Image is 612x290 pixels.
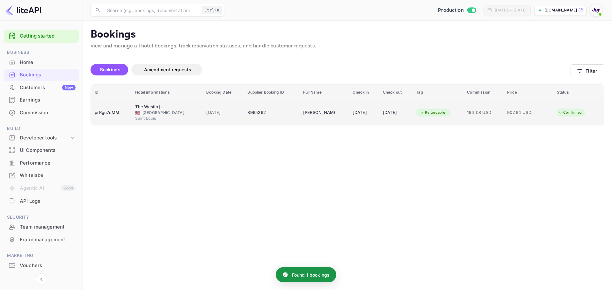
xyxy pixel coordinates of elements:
[4,81,79,94] div: CustomersNew
[4,107,79,118] a: Commission
[4,234,79,245] a: Fraud management
[4,125,79,132] span: Build
[412,85,463,100] th: Tag
[553,85,604,100] th: Status
[4,259,79,272] div: Vouchers
[20,71,76,79] div: Bookings
[591,5,601,15] img: With Joy
[4,144,79,156] a: UI Components
[383,108,409,118] div: [DATE]
[20,159,76,167] div: Performance
[4,94,79,106] a: Earnings
[4,144,79,157] div: UI Components
[4,132,79,144] div: Developer tools
[4,195,79,208] div: API Logs
[103,4,200,17] input: Search (e.g. bookings, documentation)
[4,157,79,169] div: Performance
[507,109,539,116] span: 907.64 USD
[91,85,131,100] th: ID
[244,85,299,100] th: Supplier Booking ID
[20,147,76,154] div: UI Components
[4,221,79,233] a: Team management
[349,85,379,100] th: Check in
[135,116,199,121] div: Saint Louis
[438,7,464,14] span: Production
[4,169,79,182] div: Whitelabel
[95,108,127,118] div: prRgu7dMM
[100,67,120,72] span: Bookings
[131,85,202,100] th: Hotel informations
[91,42,604,50] p: View and manage all hotel bookings, track reservation statuses, and handle customer requests.
[20,32,76,40] a: Getting started
[135,104,167,110] div: The Westin St. Louis
[91,85,604,125] table: booking table
[36,273,47,285] button: Collapse navigation
[144,67,191,72] span: Amendment requests
[135,110,199,116] div: [GEOGRAPHIC_DATA]
[467,109,499,116] span: 194.08 USD
[135,111,140,115] span: United States of America
[20,198,76,205] div: API Logs
[4,169,79,181] a: Whitelabel
[20,96,76,104] div: Earnings
[435,7,478,14] div: Switch to Sandbox mode
[292,272,330,278] p: Found 1 bookings
[4,56,79,69] div: Home
[416,109,449,117] div: Refundable
[20,109,76,117] div: Commission
[5,5,41,15] img: LiteAPI logo
[554,109,586,117] div: Confirmed
[4,252,79,259] span: Marketing
[4,195,79,207] a: API Logs
[571,64,604,77] button: Filter
[91,28,604,41] p: Bookings
[20,223,76,231] div: Team management
[4,221,79,233] div: Team management
[4,81,79,93] a: CustomersNew
[20,134,69,142] div: Developer tools
[303,108,335,118] div: Jeffrey Upperman
[20,236,76,244] div: Fraud management
[353,108,375,118] div: [DATE]
[206,109,240,116] span: [DATE]
[299,85,349,100] th: Full Name
[4,49,79,56] span: Business
[20,59,76,66] div: Home
[202,85,244,100] th: Booking Date
[91,64,571,75] div: account-settings tabs
[20,84,76,91] div: Customers
[503,85,553,100] th: Price
[463,85,503,100] th: Commission
[20,262,76,269] div: Vouchers
[202,6,222,14] div: Ctrl+K
[4,157,79,169] a: Performance
[62,85,76,90] div: New
[247,108,295,118] div: 8965262
[544,7,577,13] p: [DOMAIN_NAME]
[379,85,412,100] th: Check out
[4,214,79,221] span: Security
[4,259,79,271] a: Vouchers
[495,7,527,13] div: [DATE] — [DATE]
[4,56,79,68] a: Home
[4,69,79,81] a: Bookings
[4,30,79,43] div: Getting started
[20,172,76,179] div: Whitelabel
